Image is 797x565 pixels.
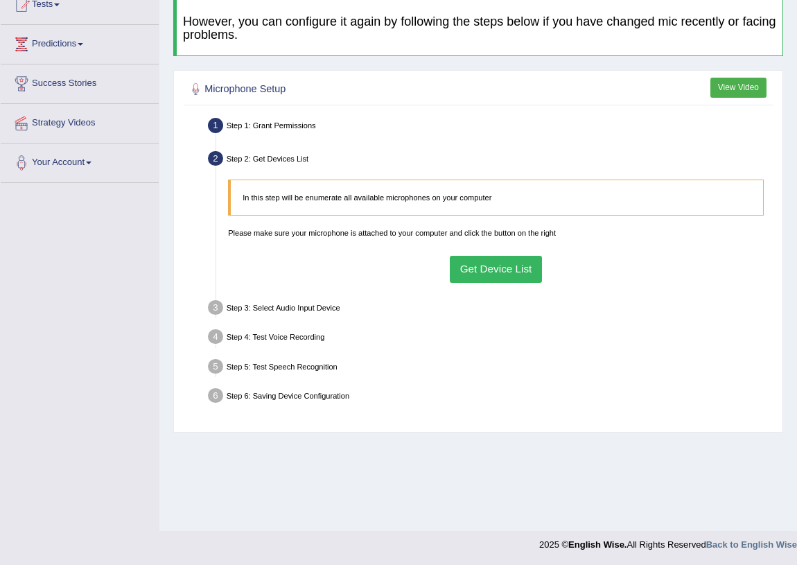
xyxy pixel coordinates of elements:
a: Your Account [1,144,159,178]
div: Step 2: Get Devices List [203,148,778,173]
div: Step 1: Grant Permissions [203,114,778,140]
strong: English Wise. [568,539,627,550]
blockquote: In this step will be enumerate all available microphones on your computer [228,180,764,216]
h2: Microphone Setup [187,80,548,98]
p: Please make sure your microphone is attached to your computer and click the button on the right [228,227,764,238]
div: 2025 © All Rights Reserved [539,531,797,551]
div: Step 3: Select Audio Input Device [203,297,778,322]
a: Strategy Videos [1,104,159,139]
div: Step 6: Saving Device Configuration [203,385,778,410]
a: Predictions [1,25,159,60]
div: Step 4: Test Voice Recording [203,326,778,351]
h4: However, you can configure it again by following the steps below if you have changed mic recently... [183,15,776,43]
a: Back to English Wise [706,539,797,550]
div: Step 5: Test Speech Recognition [203,356,778,381]
a: Success Stories [1,64,159,99]
button: View Video [710,78,767,98]
button: Get Device List [450,256,542,283]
